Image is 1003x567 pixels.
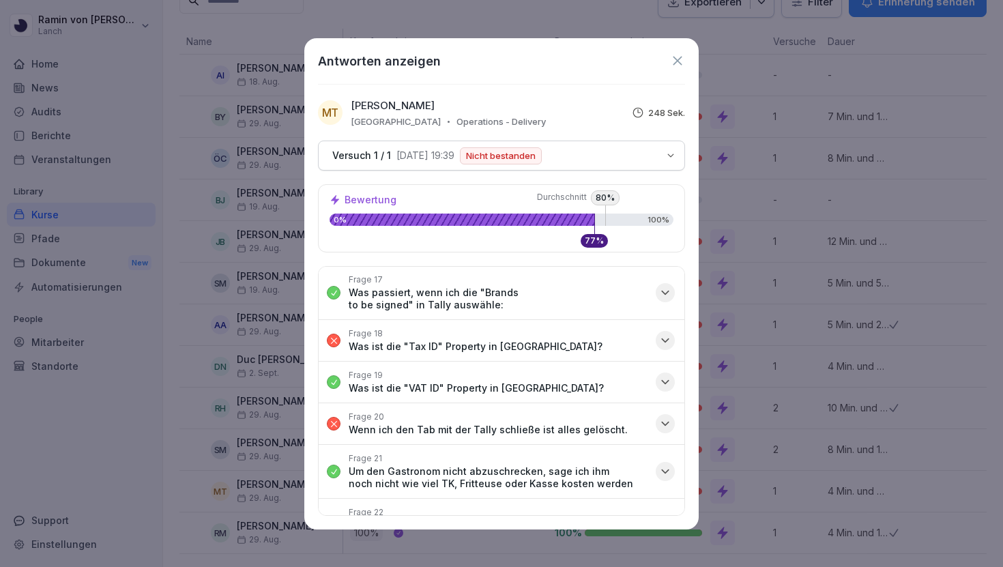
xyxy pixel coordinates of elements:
p: Wenn ich den Tab mit der Tally schließe ist alles gelöscht. [349,424,628,436]
p: Frage 21 [349,453,382,464]
button: Frage 21Um den Gastronom nicht abzuschrecken, sage ich ihm noch nicht wie viel TK, Fritteuse oder... [319,445,684,498]
p: Um den Gastronom nicht abzuschrecken, sage ich ihm noch nicht wie viel TK, Fritteuse oder Kasse k... [349,465,648,490]
p: Frage 22 [349,507,383,518]
p: 80 % [591,190,620,205]
p: [PERSON_NAME] [351,98,435,114]
button: Frage 22Warum braucht man zusätzlich zu der Store number auch die Handynummer? [319,499,684,552]
button: Frage 19Was ist die "VAT ID" Property in [GEOGRAPHIC_DATA]? [319,362,684,403]
p: Versuch 1 / 1 [332,149,391,162]
p: 248 Sek. [648,107,685,118]
p: Frage 17 [349,274,383,285]
p: Nicht bestanden [466,151,536,160]
p: Was ist die "Tax ID" Property in [GEOGRAPHIC_DATA]? [349,340,602,353]
p: Frage 18 [349,328,383,339]
h1: Antworten anzeigen [318,52,441,70]
p: Was passiert, wenn ich die "Brands to be signed" in Tally auswähle: [349,287,648,311]
p: Frage 19 [349,370,383,381]
p: Was ist die "VAT ID" Property in [GEOGRAPHIC_DATA]? [349,382,604,394]
p: Frage 20 [349,411,384,422]
p: Operations - Delivery [456,116,546,127]
p: [GEOGRAPHIC_DATA] [351,116,441,127]
p: 100% [648,216,669,224]
p: Bewertung [345,195,396,205]
p: 77 % [585,237,604,245]
span: Durchschnitt [505,192,587,203]
p: 0% [330,216,594,224]
button: Frage 18Was ist die "Tax ID" Property in [GEOGRAPHIC_DATA]? [319,320,684,361]
p: [DATE] 19:39 [396,150,454,161]
div: MT [318,100,343,125]
button: Frage 17Was passiert, wenn ich die "Brands to be signed" in Tally auswähle: [319,266,684,319]
button: Frage 20Wenn ich den Tab mit der Tally schließe ist alles gelöscht. [319,403,684,444]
